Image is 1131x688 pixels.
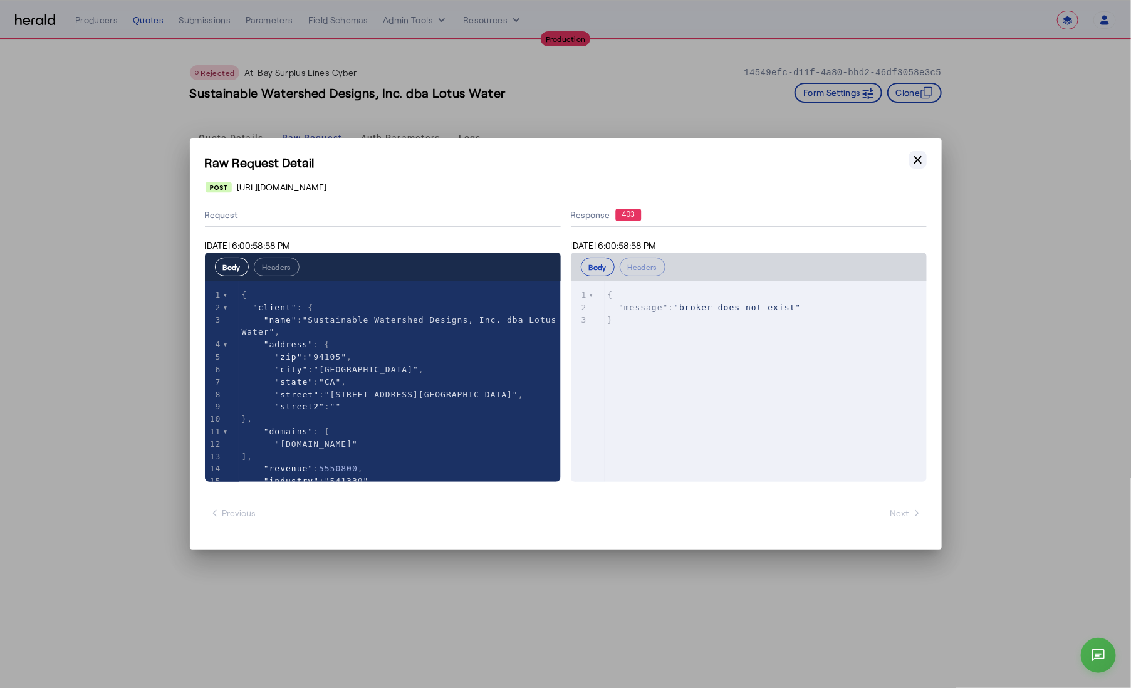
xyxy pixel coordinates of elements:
span: "" [330,402,341,411]
span: ], [242,452,253,461]
button: Body [581,258,615,276]
span: "[STREET_ADDRESS][GEOGRAPHIC_DATA]" [325,390,518,399]
span: "street2" [274,402,324,411]
div: 15 [205,475,223,487]
span: "message" [618,303,668,312]
span: "broker does not exist" [674,303,801,312]
div: 3 [571,314,589,326]
div: 8 [205,388,223,401]
span: Next [890,507,922,519]
span: "541330" [325,476,369,486]
div: 12 [205,438,223,451]
button: Next [885,502,927,524]
span: "94105" [308,352,347,362]
span: "client" [253,303,297,312]
div: 2 [571,301,589,314]
span: "state" [274,377,313,387]
div: 6 [205,363,223,376]
span: Previous [210,507,256,519]
h1: Raw Request Detail [205,154,927,171]
div: 13 [205,451,223,463]
div: 9 [205,400,223,413]
span: [DATE] 6:00:58:58 PM [571,240,657,251]
div: 14 [205,462,223,475]
span: : [ [242,427,330,436]
span: : , [242,390,524,399]
button: Body [215,258,249,276]
button: Headers [254,258,300,276]
span: { [608,290,613,300]
span: : , [242,352,353,362]
span: "CA" [319,377,341,387]
div: Request [205,204,561,227]
span: : , [242,377,347,387]
div: 3 [205,314,223,326]
span: [URL][DOMAIN_NAME] [237,181,326,194]
span: : [242,402,341,411]
span: [DATE] 6:00:58:58 PM [205,240,291,251]
div: 11 [205,425,223,438]
span: : [608,303,801,312]
span: "zip" [274,352,302,362]
span: "domains" [264,427,313,436]
div: 4 [205,338,223,351]
div: 1 [205,289,223,301]
span: 5550800 [319,464,358,473]
span: : , [242,476,375,486]
span: }, [242,414,253,424]
span: : { [242,340,330,349]
div: 2 [205,301,223,314]
span: { [242,290,248,300]
span: "industry" [264,476,319,486]
span: "street" [274,390,319,399]
span: : , [242,464,363,473]
button: Headers [620,258,665,276]
span: "address" [264,340,313,349]
span: "[GEOGRAPHIC_DATA]" [313,365,419,374]
div: 1 [571,289,589,301]
span: "city" [274,365,308,374]
div: 5 [205,351,223,363]
span: "Sustainable Watershed Designs, Inc. dba Lotus Water" [242,315,563,337]
div: 10 [205,413,223,425]
button: Previous [205,502,261,524]
div: 7 [205,376,223,388]
text: 403 [622,210,634,219]
span: "revenue" [264,464,313,473]
span: : { [242,303,314,312]
span: "[DOMAIN_NAME]" [274,439,357,449]
span: : , [242,365,424,374]
div: Response [571,209,927,221]
span: : , [242,315,563,337]
span: "name" [264,315,297,325]
span: } [608,315,613,325]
